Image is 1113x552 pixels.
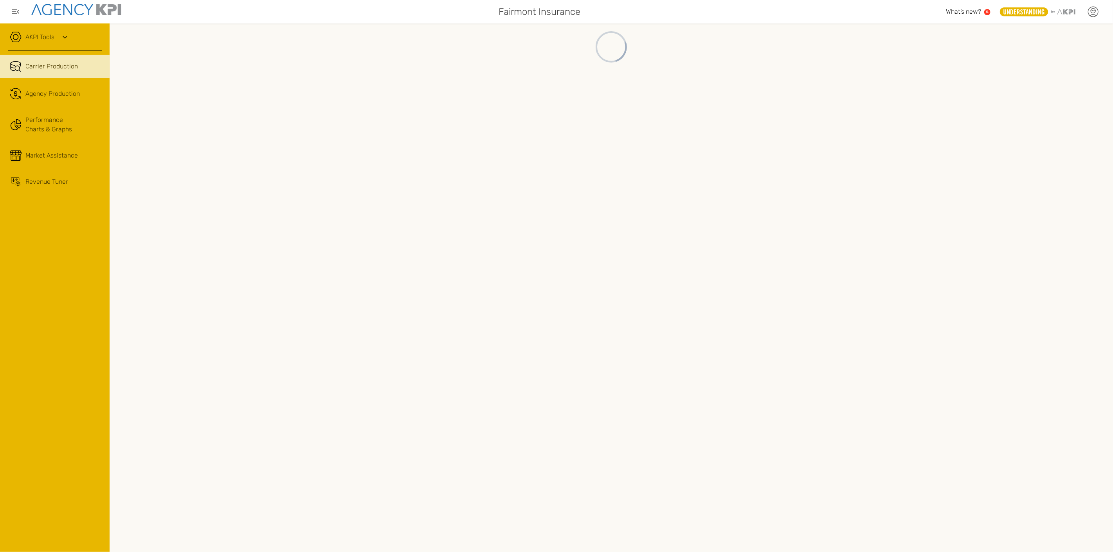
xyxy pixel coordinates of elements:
span: Fairmont Insurance [499,5,580,19]
div: Revenue Tuner [25,177,68,186]
a: AKPI Tools [25,32,54,42]
span: What’s new? [946,8,981,15]
img: agencykpi-logo-550x69-2d9e3fa8.png [31,4,121,15]
text: 5 [986,10,989,14]
div: Market Assistance [25,151,78,160]
a: 5 [984,9,991,15]
span: Agency Production [25,89,80,99]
